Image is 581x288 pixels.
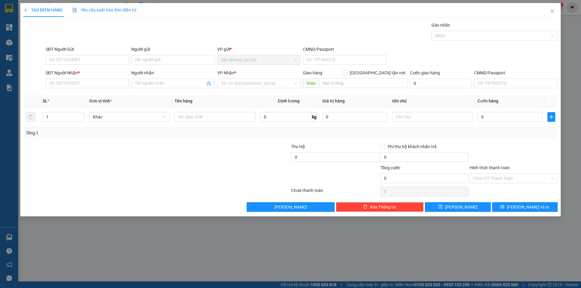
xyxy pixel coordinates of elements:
[319,78,408,88] input: Dọc đường
[547,112,555,122] button: plus
[470,165,510,170] label: Hình thức thanh toán
[217,46,300,53] div: VP gửi
[23,8,28,12] span: plus
[217,70,234,75] span: VP Nhận
[445,204,478,210] span: [PERSON_NAME]
[438,205,443,209] span: save
[347,70,408,76] span: [GEOGRAPHIC_DATA] tận nơi
[26,130,224,136] div: Tổng: 1
[363,205,367,209] span: delete
[26,112,35,122] button: delete
[278,99,300,103] span: Định lượng
[247,202,335,212] button: [PERSON_NAME]
[89,99,112,103] span: Đơn vị tính
[390,95,475,107] th: Ghi chú
[221,55,297,64] span: Văn phòng Lào Cai
[46,70,129,76] div: SĐT Người Nhận
[93,112,166,121] span: Khác
[303,46,386,53] div: CMND/Passport
[311,112,317,122] span: kg
[72,8,136,12] span: Yêu cầu xuất hóa đơn điện tử
[507,204,549,210] span: [PERSON_NAME] và In
[46,46,129,53] div: SĐT Người Gửi
[23,8,63,12] span: TẠO ĐƠN HÀNG
[474,70,557,76] div: CMND/Passport
[392,112,473,122] input: Ghi Chú
[131,46,215,53] div: Người gửi
[380,165,400,170] span: Tổng cước
[385,143,439,150] span: Phí thu hộ khách nhận trả
[72,8,77,13] img: icon
[500,205,504,209] span: printer
[432,23,450,28] label: Gán nhãn
[425,202,491,212] button: save[PERSON_NAME]
[206,81,211,86] span: user-add
[548,115,555,119] span: plus
[322,112,387,122] input: 0
[131,70,215,76] div: Người nhận
[303,70,322,75] span: Giao hàng
[303,78,319,88] span: Giao
[290,187,380,198] div: Chưa thanh toán
[274,204,307,210] span: [PERSON_NAME]
[410,79,472,88] input: Cước giao hàng
[410,70,440,75] label: Cước giao hàng
[175,99,192,103] span: Tên hàng
[478,99,498,103] span: Cước hàng
[43,99,48,103] span: SL
[291,144,305,149] span: Thu Hộ
[550,9,555,14] span: close
[322,99,345,103] span: Giá trị hàng
[370,204,396,210] span: Xóa Thông tin
[544,3,561,20] button: Close
[336,202,424,212] button: deleteXóa Thông tin
[492,202,558,212] button: printer[PERSON_NAME] và In
[175,112,255,122] input: VD: Bàn, Ghế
